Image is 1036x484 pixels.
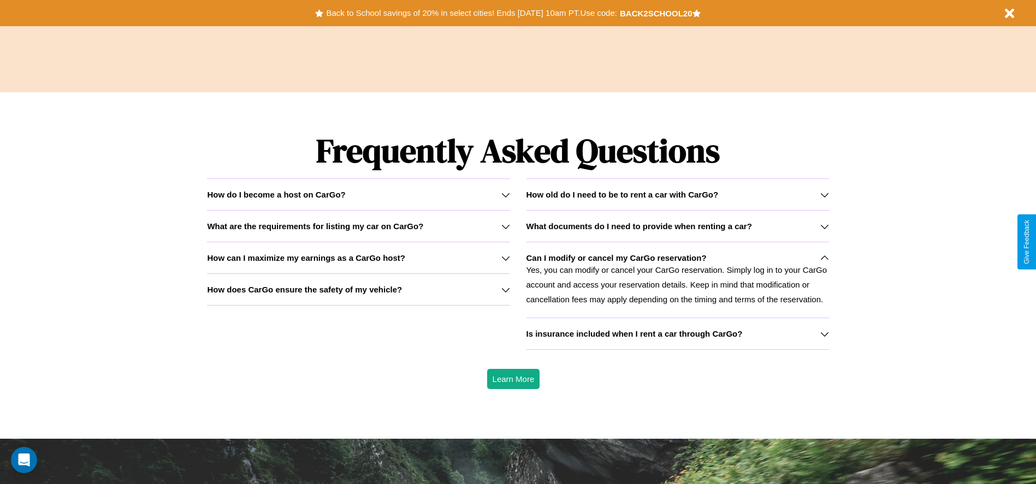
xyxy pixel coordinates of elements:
[207,285,402,294] h3: How does CarGo ensure the safety of my vehicle?
[323,5,619,21] button: Back to School savings of 20% in select cities! Ends [DATE] 10am PT.Use code:
[526,190,719,199] h3: How old do I need to be to rent a car with CarGo?
[526,222,752,231] h3: What documents do I need to provide when renting a car?
[526,262,829,307] p: Yes, you can modify or cancel your CarGo reservation. Simply log in to your CarGo account and acc...
[207,123,828,178] h1: Frequently Asked Questions
[1023,220,1031,264] div: Give Feedback
[487,369,540,389] button: Learn More
[207,190,345,199] h3: How do I become a host on CarGo?
[11,447,37,473] div: Open Intercom Messenger
[526,329,743,338] h3: Is insurance included when I rent a car through CarGo?
[207,253,405,262] h3: How can I maximize my earnings as a CarGo host?
[207,222,423,231] h3: What are the requirements for listing my car on CarGo?
[526,253,707,262] h3: Can I modify or cancel my CarGo reservation?
[620,9,692,18] b: BACK2SCHOOL20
